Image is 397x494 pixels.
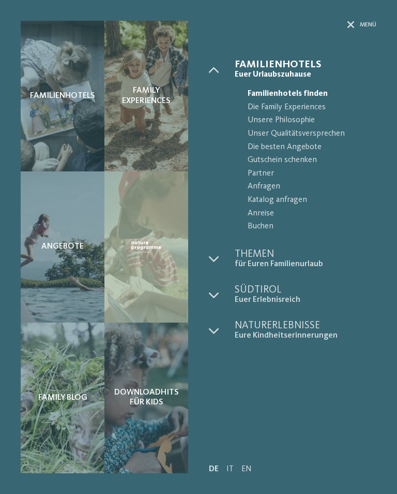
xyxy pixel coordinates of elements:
[104,323,188,473] a: Unser Familienhotel in Sexten, euer Urlaubszuhause in den Dolomiten Downloadhits für Kids
[114,388,179,408] span: Downloadhits für Kids
[235,60,376,80] a: Familienhotels Euer Urlaubszuhause
[241,465,252,473] a: EN
[235,259,376,269] span: für Euren Familienurlaub
[235,167,376,181] a: Partner
[248,194,376,207] span: Katalog anfragen
[235,331,376,341] span: Eure Kindheitserinnerungen
[104,171,188,322] a: Unser Familienhotel in Sexten, euer Urlaubszuhause in den Dolomiten Nature Programme
[235,141,376,154] a: Die besten Angebote
[360,21,376,30] span: Menü
[226,465,234,473] a: IT
[235,154,376,167] a: Gutschein schenken
[235,249,376,269] a: Themen für Euren Familienurlaub
[115,86,178,106] span: Family Experiences
[41,242,84,252] span: Angebote
[30,91,95,101] span: Familienhotels
[38,393,87,403] span: Family Blog
[248,88,376,101] span: Familienhotels finden
[248,154,376,167] span: Gutschein schenken
[235,295,376,305] span: Euer Erlebnisreich
[248,207,376,221] span: Anreise
[235,70,376,80] span: Euer Urlaubszuhause
[235,220,376,234] a: Buchen
[248,127,376,141] span: Unser Qualitätsversprechen
[235,321,376,341] a: Naturerlebnisse Eure Kindheitserinnerungen
[248,114,376,127] span: Unsere Philosophie
[235,207,376,221] a: Anreise
[21,171,104,322] a: Unser Familienhotel in Sexten, euer Urlaubszuhause in den Dolomiten Angebote
[235,60,376,70] span: Familienhotels
[235,194,376,207] a: Katalog anfragen
[209,465,219,473] a: DE
[130,240,162,254] img: Nature Programme
[248,180,376,194] span: Anfragen
[248,167,376,181] span: Partner
[248,101,376,114] span: Die Family Experiences
[235,88,376,101] a: Familienhotels finden
[248,220,376,234] span: Buchen
[248,141,376,154] span: Die besten Angebote
[235,101,376,114] a: Die Family Experiences
[235,114,376,127] a: Unsere Philosophie
[21,21,104,171] a: Unser Familienhotel in Sexten, euer Urlaubszuhause in den Dolomiten Familienhotels
[235,285,376,295] span: Südtirol
[235,285,376,305] a: Südtirol Euer Erlebnisreich
[235,180,376,194] a: Anfragen
[235,321,376,331] span: Naturerlebnisse
[235,249,376,259] span: Themen
[104,21,188,171] a: Unser Familienhotel in Sexten, euer Urlaubszuhause in den Dolomiten Family Experiences
[235,127,376,141] a: Unser Qualitätsversprechen
[21,323,104,473] a: Unser Familienhotel in Sexten, euer Urlaubszuhause in den Dolomiten Family Blog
